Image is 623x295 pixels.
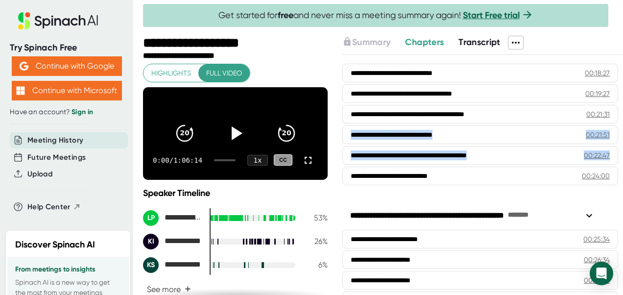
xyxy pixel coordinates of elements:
[585,89,610,98] div: 00:19:27
[218,10,533,21] span: Get started for and never miss a meeting summary again!
[15,238,95,251] h2: Discover Spinach AI
[143,234,202,249] div: Kelsey Isman
[185,285,191,293] span: +
[15,266,121,273] h3: From meetings to insights
[10,42,123,53] div: Try Spinach Free
[586,130,610,140] div: 00:21:51
[583,234,610,244] div: 00:25:34
[143,188,328,198] div: Speaker Timeline
[12,81,122,100] button: Continue with Microsoft
[27,152,86,163] button: Future Meetings
[458,37,501,48] span: Transcript
[342,36,390,49] button: Summary
[198,64,250,82] button: Full video
[27,135,83,146] button: Meeting History
[586,109,610,119] div: 00:21:31
[585,68,610,78] div: 00:18:27
[278,10,293,21] b: free
[10,108,123,117] div: Have an account?
[274,154,292,166] div: CC
[143,257,159,273] div: KS
[144,64,199,82] button: Highlights
[405,36,444,49] button: Chapters
[153,156,202,164] div: 0:00 / 1:06:14
[27,169,52,180] button: Upload
[584,275,610,285] div: 00:27:55
[458,36,501,49] button: Transcript
[20,62,28,71] img: Aehbyd4JwY73AAAAAElFTkSuQmCC
[247,155,268,166] div: 1 x
[584,255,610,265] div: 00:26:34
[584,150,610,160] div: 00:22:47
[352,37,390,48] span: Summary
[342,36,405,49] div: Upgrade to access
[27,201,71,213] span: Help Center
[151,67,191,79] span: Highlights
[12,56,122,76] button: Continue with Google
[27,201,81,213] button: Help Center
[143,210,202,226] div: Leeann Passaro
[303,237,328,246] div: 26 %
[143,210,159,226] div: LP
[206,67,242,79] span: Full video
[590,262,613,285] div: Open Intercom Messenger
[303,213,328,222] div: 53 %
[72,108,93,116] a: Sign in
[143,234,159,249] div: KI
[303,260,328,270] div: 6 %
[143,257,202,273] div: Kaia Simpson
[463,10,520,21] a: Start Free trial
[582,171,610,181] div: 00:24:00
[405,37,444,48] span: Chapters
